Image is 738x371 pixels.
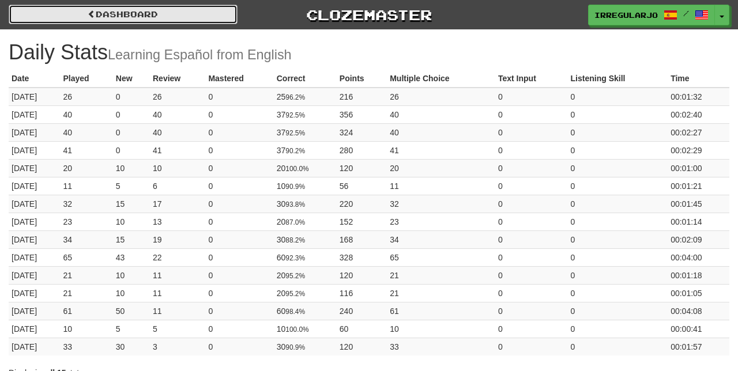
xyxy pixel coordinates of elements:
[9,123,61,141] td: [DATE]
[113,320,150,338] td: 5
[9,320,61,338] td: [DATE]
[568,213,668,230] td: 0
[568,159,668,177] td: 0
[61,159,113,177] td: 20
[387,141,495,159] td: 41
[668,320,729,338] td: 00:00:41
[150,159,205,177] td: 10
[337,141,387,159] td: 280
[150,213,205,230] td: 13
[9,338,61,355] td: [DATE]
[285,93,305,101] small: 96.2%
[495,320,568,338] td: 0
[668,213,729,230] td: 00:01:14
[61,141,113,159] td: 41
[255,5,484,25] a: Clozemaster
[61,88,113,106] td: 26
[205,320,273,338] td: 0
[387,320,495,338] td: 10
[205,266,273,284] td: 0
[61,213,113,230] td: 23
[205,230,273,248] td: 0
[495,302,568,320] td: 0
[9,195,61,213] td: [DATE]
[668,105,729,123] td: 00:02:40
[285,272,305,280] small: 95.2%
[495,105,568,123] td: 0
[9,177,61,195] td: [DATE]
[9,88,61,106] td: [DATE]
[150,88,205,106] td: 26
[9,159,61,177] td: [DATE]
[61,230,113,248] td: 34
[274,302,337,320] td: 60
[205,302,273,320] td: 0
[285,290,305,298] small: 95.2%
[274,284,337,302] td: 20
[113,284,150,302] td: 10
[285,218,305,226] small: 87.0%
[205,123,273,141] td: 0
[113,105,150,123] td: 0
[9,5,238,24] a: Dashboard
[594,10,658,20] span: IrregularJo
[113,338,150,355] td: 30
[9,230,61,248] td: [DATE]
[113,70,150,88] th: New
[61,338,113,355] td: 33
[274,230,337,248] td: 30
[495,195,568,213] td: 0
[113,266,150,284] td: 10
[568,70,668,88] th: Listening Skill
[285,236,305,244] small: 88.2%
[337,284,387,302] td: 116
[568,248,668,266] td: 0
[668,70,729,88] th: Time
[285,254,305,262] small: 92.3%
[568,105,668,123] td: 0
[285,325,308,334] small: 100.0%
[9,302,61,320] td: [DATE]
[205,88,273,106] td: 0
[274,266,337,284] td: 20
[150,320,205,338] td: 5
[337,195,387,213] td: 220
[337,248,387,266] td: 328
[205,213,273,230] td: 0
[387,88,495,106] td: 26
[61,284,113,302] td: 21
[668,195,729,213] td: 00:01:45
[205,195,273,213] td: 0
[568,284,668,302] td: 0
[495,284,568,302] td: 0
[274,123,337,141] td: 37
[205,284,273,302] td: 0
[150,266,205,284] td: 11
[495,266,568,284] td: 0
[113,141,150,159] td: 0
[61,248,113,266] td: 65
[568,123,668,141] td: 0
[205,177,273,195] td: 0
[108,47,292,62] small: Learning Español from English
[568,338,668,355] td: 0
[337,105,387,123] td: 356
[495,123,568,141] td: 0
[9,213,61,230] td: [DATE]
[61,70,113,88] th: Played
[61,195,113,213] td: 32
[387,248,495,266] td: 65
[668,88,729,106] td: 00:01:32
[150,123,205,141] td: 40
[495,159,568,177] td: 0
[588,5,715,25] a: IrregularJo /
[337,123,387,141] td: 324
[150,195,205,213] td: 17
[113,123,150,141] td: 0
[9,284,61,302] td: [DATE]
[668,284,729,302] td: 00:01:05
[387,266,495,284] td: 21
[285,200,305,209] small: 93.8%
[150,70,205,88] th: Review
[285,308,305,316] small: 98.4%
